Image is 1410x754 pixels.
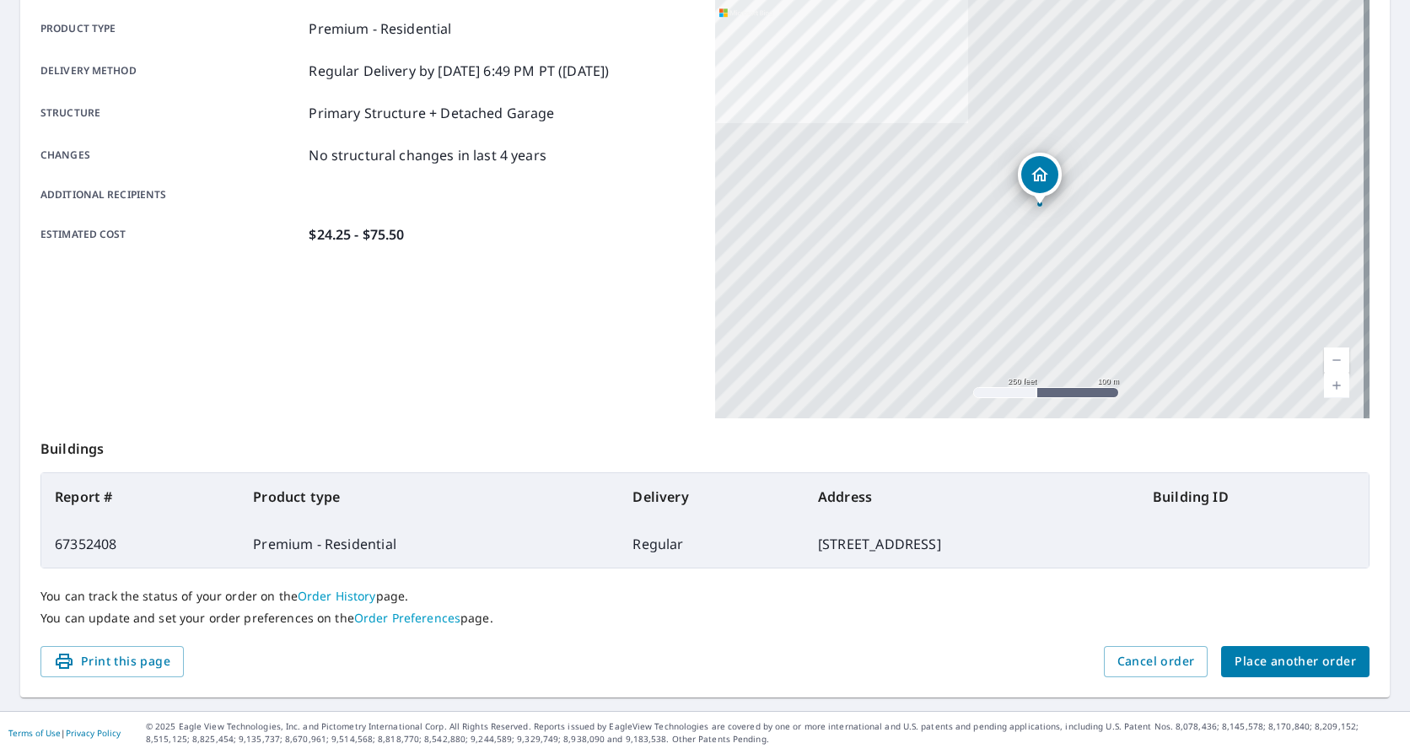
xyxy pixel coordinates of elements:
[41,473,239,520] th: Report #
[805,473,1139,520] th: Address
[1139,473,1369,520] th: Building ID
[239,520,619,568] td: Premium - Residential
[41,520,239,568] td: 67352408
[1235,651,1356,672] span: Place another order
[298,588,376,604] a: Order History
[1018,153,1062,205] div: Dropped pin, building 1, Residential property, 4014 Piping Rock Ln Houston, TX 77027
[40,646,184,677] button: Print this page
[1104,646,1208,677] button: Cancel order
[1324,373,1349,398] a: Current Level 17, Zoom In
[1324,347,1349,373] a: Current Level 17, Zoom Out
[309,61,609,81] p: Regular Delivery by [DATE] 6:49 PM PT ([DATE])
[309,145,546,165] p: No structural changes in last 4 years
[146,720,1402,746] p: © 2025 Eagle View Technologies, Inc. and Pictometry International Corp. All Rights Reserved. Repo...
[8,728,121,738] p: |
[805,520,1139,568] td: [STREET_ADDRESS]
[40,611,1370,626] p: You can update and set your order preferences on the page.
[40,103,302,123] p: Structure
[309,19,451,39] p: Premium - Residential
[66,727,121,739] a: Privacy Policy
[1117,651,1195,672] span: Cancel order
[239,473,619,520] th: Product type
[54,651,170,672] span: Print this page
[8,727,61,739] a: Terms of Use
[40,224,302,245] p: Estimated cost
[40,19,302,39] p: Product type
[619,473,805,520] th: Delivery
[354,610,460,626] a: Order Preferences
[40,61,302,81] p: Delivery method
[40,187,302,202] p: Additional recipients
[619,520,805,568] td: Regular
[309,224,404,245] p: $24.25 - $75.50
[40,418,1370,472] p: Buildings
[40,589,1370,604] p: You can track the status of your order on the page.
[40,145,302,165] p: Changes
[309,103,554,123] p: Primary Structure + Detached Garage
[1221,646,1370,677] button: Place another order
